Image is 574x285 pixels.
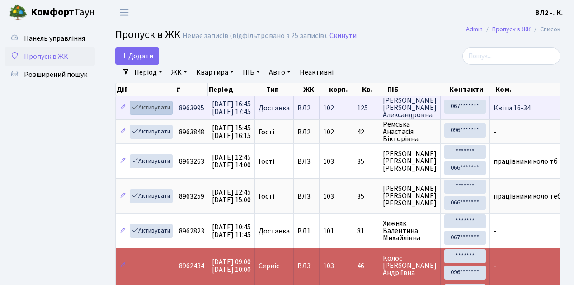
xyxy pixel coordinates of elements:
b: ВЛ2 -. К. [535,8,563,18]
span: 103 [323,157,334,166]
span: працівники коло тб [494,157,558,166]
span: 125 [357,104,375,112]
span: Сервіс [259,262,279,270]
span: 8963995 [179,103,204,113]
span: [DATE] 16:45 [DATE] 17:45 [212,99,251,117]
a: ВЛ2 -. К. [535,7,563,18]
div: Немає записів (відфільтровано з 25 записів). [183,32,328,40]
span: [DATE] 10:45 [DATE] 11:45 [212,222,251,240]
input: Пошук... [462,47,560,65]
a: Активувати [130,101,173,115]
th: Кв. [361,83,386,96]
th: Дії [116,83,175,96]
span: Гості [259,158,274,165]
span: Гості [259,128,274,136]
span: ВЛ1 [297,228,315,235]
th: ЖК [302,83,328,96]
span: працівники коло тебе [494,191,565,201]
span: [PERSON_NAME] [PERSON_NAME] [PERSON_NAME] [383,150,437,172]
span: ВЛ2 [297,128,315,136]
span: Гості [259,193,274,200]
span: 101 [323,226,334,236]
a: Пропуск в ЖК [5,47,95,66]
span: Доставка [259,104,290,112]
span: 46 [357,262,375,270]
span: Пропуск в ЖК [24,52,68,62]
span: 42 [357,128,375,136]
a: Активувати [130,125,173,139]
a: ПІБ [239,65,263,80]
button: Переключити навігацію [113,5,136,20]
a: Панель управління [5,29,95,47]
span: [DATE] 15:45 [DATE] 16:15 [212,123,251,141]
span: 8963848 [179,127,204,137]
span: [PERSON_NAME] [PERSON_NAME] Александровна [383,97,437,119]
th: ПІБ [386,83,448,96]
span: Доставка [259,228,290,235]
th: Період [208,83,265,96]
th: корп. [328,83,361,96]
a: Період [131,65,166,80]
a: Авто [265,65,294,80]
span: Додати [121,51,153,61]
span: Пропуск в ЖК [115,27,180,43]
span: 35 [357,158,375,165]
span: 81 [357,228,375,235]
span: ВЛ2 [297,104,315,112]
span: 103 [323,191,334,201]
th: Контакти [448,83,494,96]
a: Квартира [193,65,237,80]
a: Скинути [329,32,357,40]
a: Активувати [130,154,173,168]
span: Таун [31,5,95,20]
span: ВЛ3 [297,262,315,270]
span: 102 [323,127,334,137]
span: - [494,226,496,236]
span: Колос [PERSON_NAME] Андріївна [383,255,437,276]
span: - [494,261,496,271]
span: ВЛ3 [297,158,315,165]
span: [PERSON_NAME] [PERSON_NAME] [PERSON_NAME] [383,185,437,207]
span: Панель управління [24,33,85,43]
span: - [494,127,496,137]
a: Неактивні [296,65,337,80]
a: Активувати [130,189,173,203]
span: Квіти 16-34 [494,103,531,113]
a: ЖК [168,65,191,80]
span: Ремська Анастасія Вікторівна [383,121,437,142]
b: Комфорт [31,5,74,19]
span: [DATE] 12:45 [DATE] 14:00 [212,152,251,170]
img: logo.png [9,4,27,22]
span: 8963259 [179,191,204,201]
th: Ком. [494,83,571,96]
th: # [175,83,208,96]
span: 8962434 [179,261,204,271]
span: 8963263 [179,157,204,166]
span: [DATE] 12:45 [DATE] 15:00 [212,187,251,205]
span: Хижняк Валентина Михайлівна [383,220,437,242]
th: Тип [265,83,302,96]
span: Розширений пошук [24,70,87,80]
span: 102 [323,103,334,113]
span: 8962823 [179,226,204,236]
a: Розширений пошук [5,66,95,84]
a: Додати [115,47,159,65]
span: 103 [323,261,334,271]
a: Активувати [130,224,173,238]
span: 35 [357,193,375,200]
span: [DATE] 09:00 [DATE] 10:00 [212,257,251,275]
span: ВЛ3 [297,193,315,200]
